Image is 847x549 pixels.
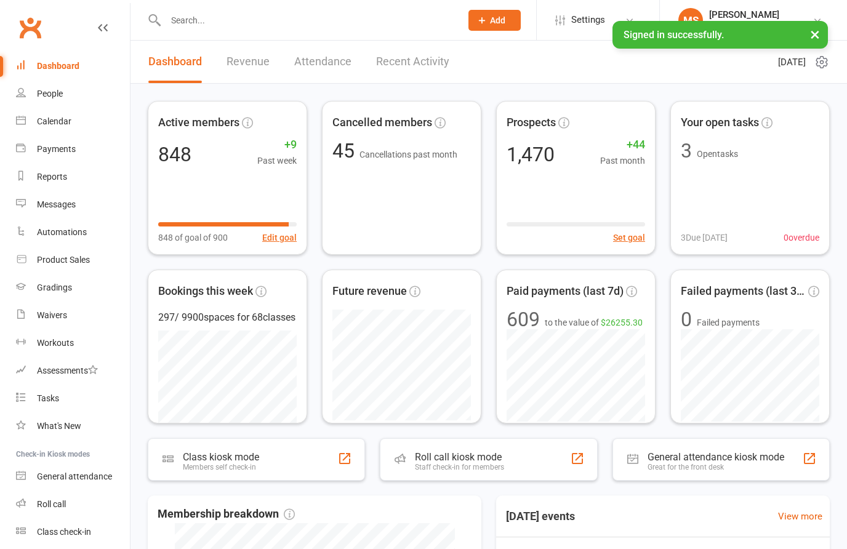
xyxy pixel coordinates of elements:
[183,463,259,471] div: Members self check-in
[16,80,130,108] a: People
[16,463,130,491] a: General attendance kiosk mode
[804,21,826,47] button: ×
[37,283,72,292] div: Gradings
[37,89,63,98] div: People
[600,154,645,167] span: Past month
[16,385,130,412] a: Tasks
[15,12,46,43] a: Clubworx
[709,9,813,20] div: [PERSON_NAME]
[158,283,253,300] span: Bookings this week
[158,145,191,164] div: 848
[16,274,130,302] a: Gradings
[415,463,504,471] div: Staff check-in for members
[16,302,130,329] a: Waivers
[158,310,297,326] div: 297 / 9900 spaces for 68 classes
[37,172,67,182] div: Reports
[257,136,297,154] span: +9
[697,149,738,159] span: Open tasks
[332,283,407,300] span: Future revenue
[613,231,645,244] button: Set goal
[37,499,66,509] div: Roll call
[16,357,130,385] a: Assessments
[681,141,692,161] div: 3
[37,421,81,431] div: What's New
[37,144,76,154] div: Payments
[37,116,71,126] div: Calendar
[262,231,297,244] button: Edit goal
[507,283,624,300] span: Paid payments (last 7d)
[778,55,806,70] span: [DATE]
[507,145,555,164] div: 1,470
[678,8,703,33] div: MS
[624,29,724,41] span: Signed in successfully.
[16,52,130,80] a: Dashboard
[37,471,112,481] div: General attendance
[778,509,822,524] a: View more
[784,231,819,244] span: 0 overdue
[158,231,228,244] span: 848 of goal of 900
[496,505,585,527] h3: [DATE] events
[162,12,452,29] input: Search...
[257,154,297,167] span: Past week
[697,316,760,329] span: Failed payments
[158,114,239,132] span: Active members
[16,108,130,135] a: Calendar
[507,114,556,132] span: Prospects
[681,231,728,244] span: 3 Due [DATE]
[16,218,130,246] a: Automations
[600,136,645,154] span: +44
[16,329,130,357] a: Workouts
[37,393,59,403] div: Tasks
[158,505,295,523] span: Membership breakdown
[601,318,643,327] span: $26255.30
[545,316,643,329] span: to the value of
[16,163,130,191] a: Reports
[227,41,270,83] a: Revenue
[16,191,130,218] a: Messages
[37,61,79,71] div: Dashboard
[37,255,90,265] div: Product Sales
[648,463,784,471] div: Great for the front desk
[37,227,87,237] div: Automations
[16,135,130,163] a: Payments
[294,41,351,83] a: Attendance
[16,246,130,274] a: Product Sales
[16,518,130,546] a: Class kiosk mode
[415,451,504,463] div: Roll call kiosk mode
[16,491,130,518] a: Roll call
[148,41,202,83] a: Dashboard
[359,150,457,159] span: Cancellations past month
[468,10,521,31] button: Add
[183,451,259,463] div: Class kiosk mode
[376,41,449,83] a: Recent Activity
[37,310,67,320] div: Waivers
[37,199,76,209] div: Messages
[332,139,359,162] span: 45
[681,283,806,300] span: Failed payments (last 30d)
[648,451,784,463] div: General attendance kiosk mode
[37,527,91,537] div: Class check-in
[490,15,505,25] span: Add
[681,310,692,329] div: 0
[681,114,759,132] span: Your open tasks
[571,6,605,34] span: Settings
[332,114,432,132] span: Cancelled members
[37,366,98,375] div: Assessments
[37,338,74,348] div: Workouts
[709,20,813,31] div: Bujutsu Martial Arts Centre
[16,412,130,440] a: What's New
[507,310,540,329] div: 609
